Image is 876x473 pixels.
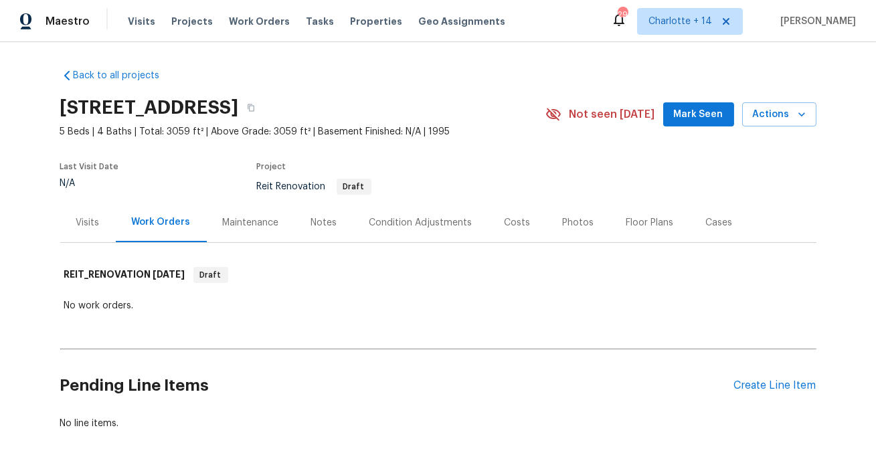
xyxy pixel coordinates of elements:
[663,102,734,127] button: Mark Seen
[60,125,545,138] span: 5 Beds | 4 Baths | Total: 3059 ft² | Above Grade: 3059 ft² | Basement Finished: N/A | 1995
[257,182,371,191] span: Reit Renovation
[311,216,337,229] div: Notes
[128,15,155,28] span: Visits
[60,355,734,417] h2: Pending Line Items
[753,106,806,123] span: Actions
[60,69,189,82] a: Back to all projects
[64,267,185,283] h6: REIT_RENOVATION
[734,379,816,392] div: Create Line Item
[505,216,531,229] div: Costs
[239,96,263,120] button: Copy Address
[775,15,856,28] span: [PERSON_NAME]
[350,15,402,28] span: Properties
[570,108,655,121] span: Not seen [DATE]
[648,15,712,28] span: Charlotte + 14
[60,163,119,171] span: Last Visit Date
[60,417,816,430] div: No line items.
[195,268,227,282] span: Draft
[706,216,733,229] div: Cases
[674,106,723,123] span: Mark Seen
[76,216,100,229] div: Visits
[369,216,472,229] div: Condition Adjustments
[257,163,286,171] span: Project
[60,254,816,296] div: REIT_RENOVATION [DATE]Draft
[60,179,119,188] div: N/A
[64,299,812,312] div: No work orders.
[338,183,370,191] span: Draft
[46,15,90,28] span: Maestro
[223,216,279,229] div: Maintenance
[418,15,505,28] span: Geo Assignments
[153,270,185,279] span: [DATE]
[60,101,239,114] h2: [STREET_ADDRESS]
[132,215,191,229] div: Work Orders
[229,15,290,28] span: Work Orders
[626,216,674,229] div: Floor Plans
[563,216,594,229] div: Photos
[171,15,213,28] span: Projects
[618,8,627,21] div: 294
[306,17,334,26] span: Tasks
[742,102,816,127] button: Actions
